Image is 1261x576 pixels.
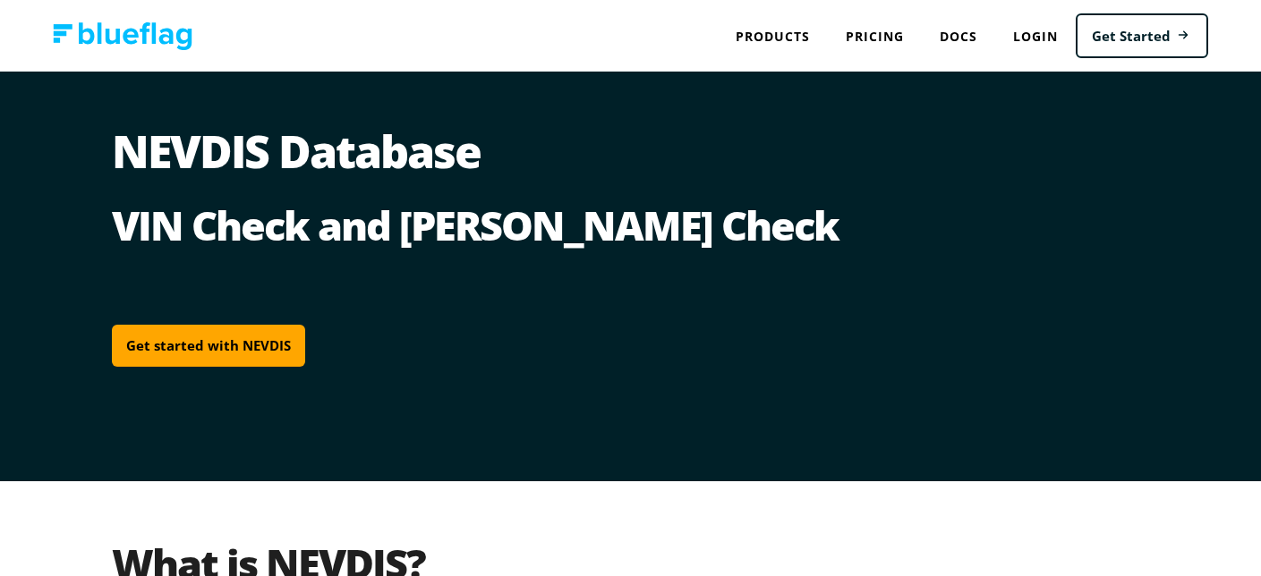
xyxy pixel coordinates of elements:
h1: NEVDIS Database [112,129,1150,200]
img: Blue Flag logo [53,22,192,50]
div: Products [718,18,828,55]
a: Get started with NEVDIS [112,325,305,367]
a: Docs [922,18,995,55]
a: Login to Blue Flag application [995,18,1076,55]
a: Get Started [1076,13,1208,59]
a: Pricing [828,18,922,55]
h2: VIN Check and [PERSON_NAME] Check [112,200,1150,250]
